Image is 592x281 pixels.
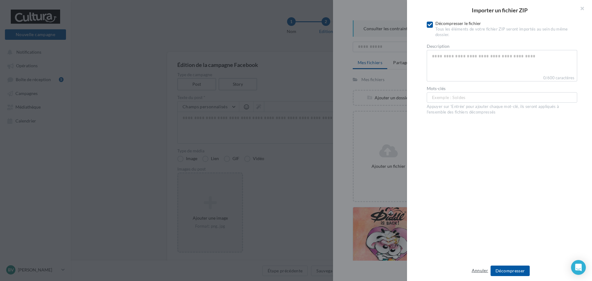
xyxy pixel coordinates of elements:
[435,20,577,38] div: Décompresser le fichier
[491,266,530,276] button: Décompresser
[427,75,577,81] label: 0/600 caractères
[417,7,582,13] h2: Importer un fichier ZIP
[571,260,586,275] div: Open Intercom Messenger
[427,104,559,114] span: Appuyer sur 'Entrée' pour ajouter chaque mot-clé, ils seront appliqués à l'ensemble des fichiers ...
[427,86,577,91] label: Mots-clés
[435,27,577,38] div: Tous les éléments de votre fichier ZIP seront importés au sein du même dossier.
[495,268,525,273] span: Décompresser
[432,94,466,101] span: Exemple : Soldes
[427,44,577,48] label: Description
[469,267,491,274] button: Annuler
